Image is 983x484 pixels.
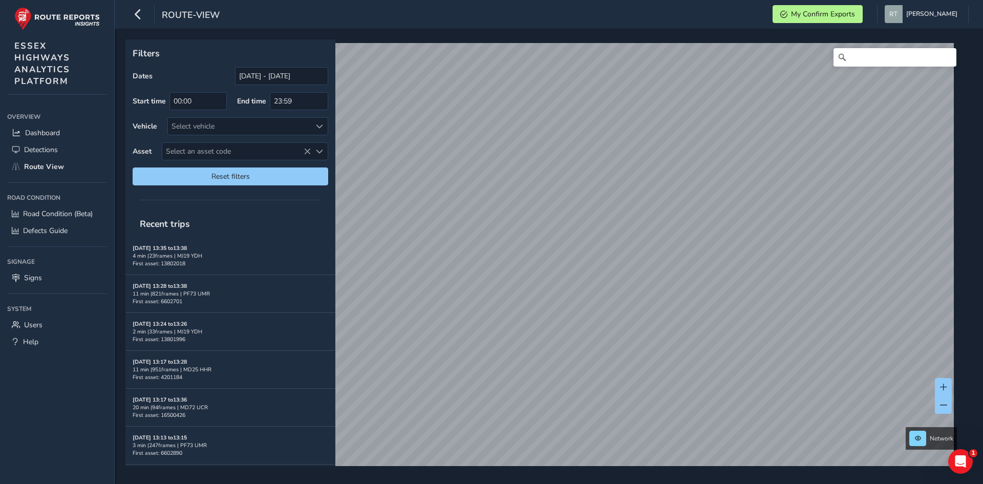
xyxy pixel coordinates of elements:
strong: [DATE] 13:28 to 13:38 [133,282,187,290]
span: Select an asset code [162,143,311,160]
div: Select vehicle [168,118,311,135]
div: 2 min | 33 frames | MJ19 YDH [133,328,328,335]
div: Signage [7,254,107,269]
label: Asset [133,146,152,156]
div: 3 min | 247 frames | PF73 UMR [133,441,328,449]
label: End time [237,96,266,106]
img: rr logo [14,7,100,30]
a: Users [7,317,107,333]
div: Road Condition [7,190,107,205]
label: Dates [133,71,153,81]
span: [PERSON_NAME] [906,5,957,23]
div: Select an asset code [311,143,328,160]
div: 11 min | 951 frames | MD25 HHR [133,366,328,373]
strong: [DATE] 13:24 to 13:26 [133,320,187,328]
input: Search [834,48,956,67]
strong: [DATE] 13:17 to 13:28 [133,358,187,366]
strong: [DATE] 13:17 to 13:36 [133,396,187,404]
div: 11 min | 821 frames | PF73 UMR [133,290,328,298]
span: My Confirm Exports [791,9,855,19]
div: 4 min | 23 frames | MJ19 YDH [133,252,328,260]
a: Road Condition (Beta) [7,205,107,222]
span: Recent trips [133,211,197,237]
span: Road Condition (Beta) [23,209,93,219]
p: Filters [133,47,328,60]
span: Defects Guide [23,226,68,236]
span: Detections [24,145,58,155]
span: route-view [162,9,220,23]
button: My Confirm Exports [773,5,863,23]
span: First asset: 13802018 [133,260,185,267]
span: Signs [24,273,42,283]
span: Network [930,434,953,443]
label: Vehicle [133,121,157,131]
button: [PERSON_NAME] [885,5,961,23]
div: 20 min | 94 frames | MD72 UCR [133,404,328,411]
a: Signs [7,269,107,286]
strong: [DATE] 13:35 to 13:38 [133,244,187,252]
iframe: Intercom live chat [948,449,973,474]
span: Help [23,337,38,347]
a: Help [7,333,107,350]
span: First asset: 6602890 [133,449,182,457]
span: First asset: 16500426 [133,411,185,419]
button: Reset filters [133,167,328,185]
span: Reset filters [140,172,320,181]
a: Defects Guide [7,222,107,239]
a: Route View [7,158,107,175]
canvas: Map [129,43,954,478]
div: System [7,301,107,317]
span: 1 [969,449,977,457]
span: Dashboard [25,128,60,138]
span: ESSEX HIGHWAYS ANALYTICS PLATFORM [14,40,70,87]
span: First asset: 13801996 [133,335,185,343]
span: Users [24,320,42,330]
span: First asset: 4201184 [133,373,182,381]
img: diamond-layout [885,5,903,23]
div: Overview [7,109,107,124]
span: Route View [24,162,64,172]
strong: [DATE] 13:13 to 13:15 [133,434,187,441]
a: Dashboard [7,124,107,141]
label: Start time [133,96,166,106]
span: First asset: 6602701 [133,298,182,305]
a: Detections [7,141,107,158]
